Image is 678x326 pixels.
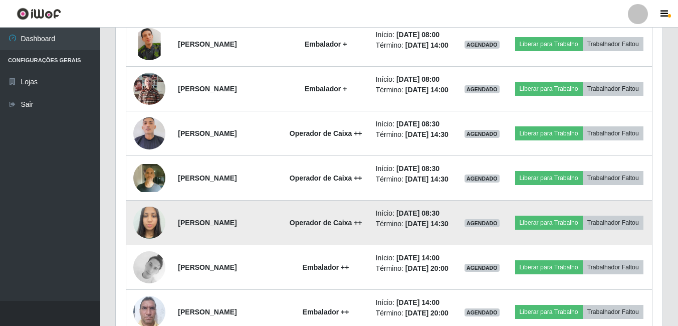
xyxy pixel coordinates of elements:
time: [DATE] 14:00 [396,298,439,306]
span: AGENDADO [465,85,500,93]
span: AGENDADO [465,175,500,183]
img: CoreUI Logo [17,8,61,20]
img: 1730297824341.jpeg [133,251,165,283]
strong: [PERSON_NAME] [178,40,237,48]
time: [DATE] 14:30 [405,175,448,183]
li: Término: [376,308,452,318]
time: [DATE] 08:30 [396,120,439,128]
button: Trabalhador Faltou [583,126,643,140]
button: Liberar para Trabalho [515,260,583,274]
li: Término: [376,129,452,140]
strong: Embalador ++ [303,263,349,271]
li: Início: [376,119,452,129]
li: Início: [376,164,452,174]
li: Término: [376,219,452,229]
strong: Operador de Caixa ++ [290,174,362,182]
span: AGENDADO [465,219,500,227]
button: Trabalhador Faltou [583,171,643,185]
button: Liberar para Trabalho [515,305,583,319]
time: [DATE] 08:30 [396,209,439,217]
strong: [PERSON_NAME] [178,129,237,137]
button: Liberar para Trabalho [515,171,583,185]
li: Início: [376,253,452,263]
li: Início: [376,74,452,85]
span: AGENDADO [465,130,500,138]
time: [DATE] 20:00 [405,264,448,272]
img: 1741717048784.jpeg [133,201,165,244]
span: AGENDADO [465,41,500,49]
button: Trabalhador Faltou [583,305,643,319]
li: Início: [376,30,452,40]
time: [DATE] 14:30 [405,130,448,138]
time: [DATE] 14:00 [405,41,448,49]
li: Início: [376,208,452,219]
button: Liberar para Trabalho [515,216,583,230]
strong: [PERSON_NAME] [178,219,237,227]
button: Liberar para Trabalho [515,82,583,96]
img: 1742239917826.jpeg [133,23,165,65]
strong: Embalador + [305,85,347,93]
li: Término: [376,40,452,51]
button: Trabalhador Faltou [583,82,643,96]
strong: Operador de Caixa ++ [290,219,362,227]
img: 1753363159449.jpeg [133,67,165,110]
strong: [PERSON_NAME] [178,263,237,271]
strong: [PERSON_NAME] [178,85,237,93]
time: [DATE] 14:00 [405,86,448,94]
time: [DATE] 08:00 [396,31,439,39]
time: [DATE] 14:30 [405,220,448,228]
span: AGENDADO [465,264,500,272]
li: Término: [376,85,452,95]
button: Liberar para Trabalho [515,37,583,51]
img: 1758664160274.jpeg [133,164,165,192]
li: Término: [376,174,452,185]
button: Liberar para Trabalho [515,126,583,140]
button: Trabalhador Faltou [583,37,643,51]
button: Trabalhador Faltou [583,260,643,274]
li: Início: [376,297,452,308]
time: [DATE] 20:00 [405,309,448,317]
time: [DATE] 08:00 [396,75,439,83]
strong: [PERSON_NAME] [178,308,237,316]
button: Trabalhador Faltou [583,216,643,230]
strong: Operador de Caixa ++ [290,129,362,137]
time: [DATE] 14:00 [396,254,439,262]
img: 1755098400513.jpeg [133,115,165,152]
span: AGENDADO [465,308,500,316]
strong: Embalador + [305,40,347,48]
li: Término: [376,263,452,274]
strong: Embalador ++ [303,308,349,316]
strong: [PERSON_NAME] [178,174,237,182]
time: [DATE] 08:30 [396,165,439,173]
